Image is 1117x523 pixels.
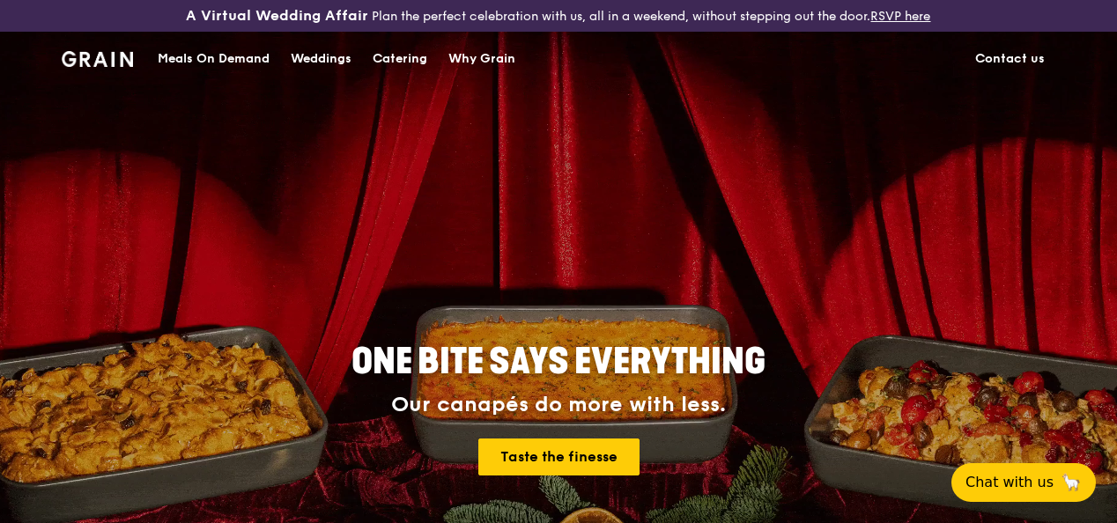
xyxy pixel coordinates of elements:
div: Meals On Demand [158,33,270,85]
button: Chat with us🦙 [951,463,1096,502]
img: Grain [62,51,133,67]
div: Our canapés do more with less. [241,393,876,417]
div: Catering [373,33,427,85]
a: GrainGrain [62,31,133,84]
a: Weddings [280,33,362,85]
a: Why Grain [438,33,526,85]
span: 🦙 [1061,472,1082,493]
span: Chat with us [965,472,1054,493]
a: Contact us [965,33,1055,85]
a: Taste the finesse [478,438,640,475]
a: RSVP here [870,9,930,24]
div: Weddings [291,33,351,85]
div: Plan the perfect celebration with us, all in a weekend, without stepping out the door. [186,7,930,25]
a: Catering [362,33,438,85]
div: Why Grain [448,33,515,85]
h3: A Virtual Wedding Affair [186,7,368,25]
span: ONE BITE SAYS EVERYTHING [351,341,766,383]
